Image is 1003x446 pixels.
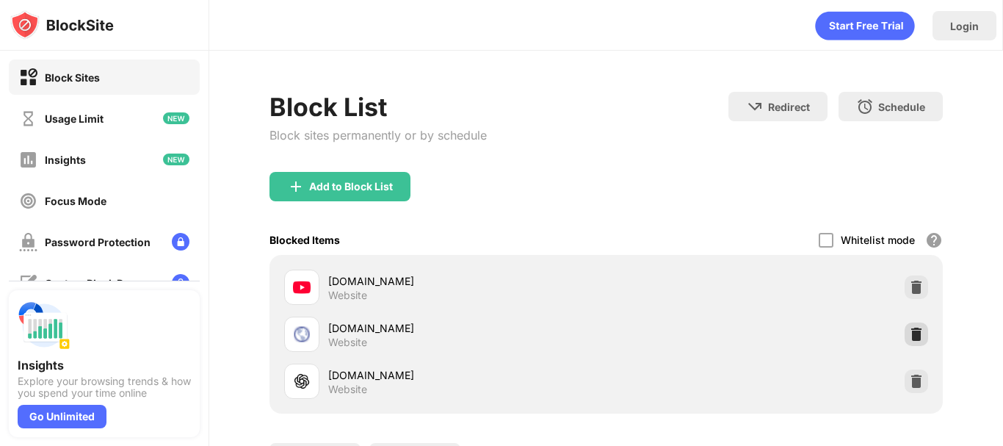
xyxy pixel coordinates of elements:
div: Website [328,289,367,302]
div: Usage Limit [45,112,104,125]
img: new-icon.svg [163,154,189,165]
div: Block Sites [45,71,100,84]
div: Block List [269,92,487,122]
div: [DOMAIN_NAME] [328,367,606,383]
div: Block sites permanently or by schedule [269,128,487,143]
img: block-on.svg [19,68,37,87]
img: new-icon.svg [163,112,189,124]
div: Whitelist mode [841,234,915,246]
img: favicons [293,325,311,343]
div: Redirect [768,101,810,113]
div: Login [950,20,979,32]
img: lock-menu.svg [172,274,189,292]
div: Custom Block Page [45,277,142,289]
div: Blocked Items [269,234,340,246]
img: favicons [293,278,311,296]
img: favicons [293,373,311,390]
div: Password Protection [45,236,151,248]
div: [DOMAIN_NAME] [328,273,606,289]
img: focus-off.svg [19,192,37,210]
img: insights-off.svg [19,151,37,169]
div: [DOMAIN_NAME] [328,320,606,336]
div: Website [328,336,367,349]
img: time-usage-off.svg [19,109,37,128]
div: Schedule [878,101,925,113]
img: password-protection-off.svg [19,233,37,251]
div: animation [815,11,915,40]
div: Focus Mode [45,195,106,207]
div: Insights [45,154,86,166]
div: Website [328,383,367,396]
div: Explore your browsing trends & how you spend your time online [18,375,191,399]
img: push-insights.svg [18,299,70,352]
div: Add to Block List [309,181,393,193]
div: Insights [18,358,191,373]
img: logo-blocksite.svg [10,10,114,40]
div: Go Unlimited [18,405,106,428]
img: lock-menu.svg [172,233,189,251]
img: customize-block-page-off.svg [19,274,37,292]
